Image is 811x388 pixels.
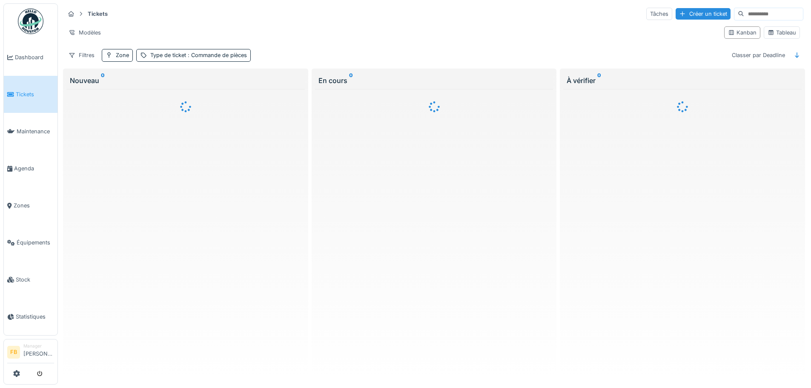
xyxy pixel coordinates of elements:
[4,39,57,76] a: Dashboard
[7,343,54,363] a: FB Manager[PERSON_NAME]
[4,187,57,224] a: Zones
[70,75,301,86] div: Nouveau
[101,75,105,86] sup: 0
[676,8,731,20] div: Créer un ticket
[17,239,54,247] span: Équipements
[15,53,54,61] span: Dashboard
[116,51,129,59] div: Zone
[4,224,57,261] a: Équipements
[23,343,54,349] div: Manager
[84,10,111,18] strong: Tickets
[18,9,43,34] img: Badge_color-CXgf-gQk.svg
[65,26,105,39] div: Modèles
[349,75,353,86] sup: 0
[4,76,57,113] a: Tickets
[4,113,57,150] a: Maintenance
[14,164,54,172] span: Agenda
[16,276,54,284] span: Stock
[4,298,57,335] a: Statistiques
[597,75,601,86] sup: 0
[728,29,757,37] div: Kanban
[318,75,550,86] div: En cours
[65,49,98,61] div: Filtres
[23,343,54,361] li: [PERSON_NAME]
[150,51,247,59] div: Type de ticket
[16,313,54,321] span: Statistiques
[4,261,57,298] a: Stock
[17,127,54,135] span: Maintenance
[7,346,20,359] li: FB
[4,150,57,187] a: Agenda
[768,29,796,37] div: Tableau
[728,49,789,61] div: Classer par Deadline
[186,52,247,58] span: : Commande de pièces
[567,75,798,86] div: À vérifier
[646,8,672,20] div: Tâches
[14,201,54,210] span: Zones
[16,90,54,98] span: Tickets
